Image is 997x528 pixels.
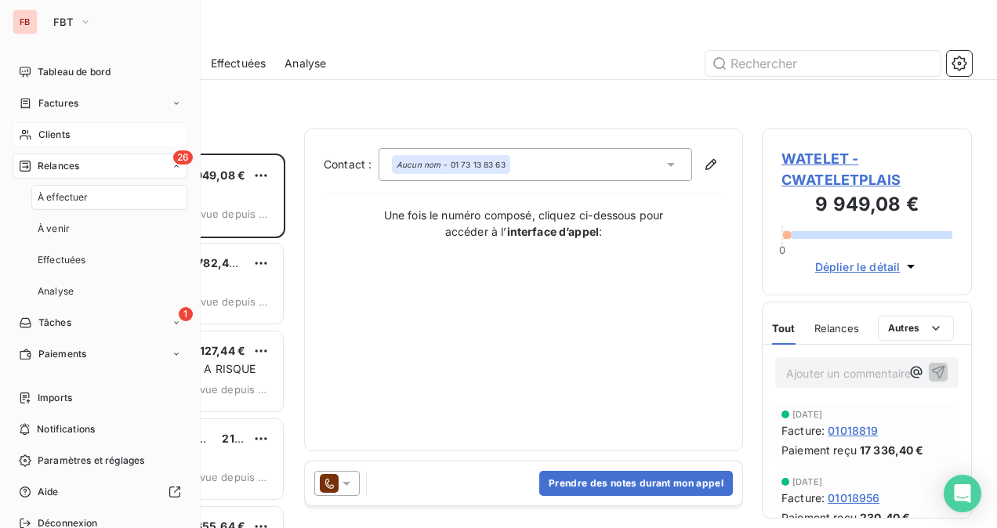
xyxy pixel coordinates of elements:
label: Contact : [324,157,379,172]
span: 01018956 [828,490,879,506]
span: Tout [772,322,796,335]
span: Paramètres et réglages [38,454,144,468]
span: Déplier le détail [815,259,901,275]
span: Effectuées [211,56,266,71]
input: Rechercher [705,51,941,76]
span: Relances [814,322,859,335]
span: FBT [53,16,73,28]
span: 36 127,44 € [183,344,245,357]
span: Paiement reçu [781,509,857,526]
a: Aide [13,479,187,504]
span: À effectuer [38,190,89,204]
span: prévue depuis 48 jours [183,295,270,308]
span: Aide [38,485,59,499]
span: Tâches [38,316,71,330]
span: À venir [38,222,70,236]
span: Paiements [38,347,86,361]
span: 0 [779,244,785,256]
span: 01018819 [828,422,878,439]
span: Effectuées [38,253,86,267]
span: Factures [38,96,78,110]
div: FB [13,9,38,34]
span: Clients [38,128,70,142]
span: Facture : [781,490,825,506]
button: Prendre des notes durant mon appel [539,471,733,496]
span: Notifications [37,422,95,436]
span: 230,40 € [860,509,910,526]
span: prévue depuis 119 jours [183,208,270,220]
span: Analyse [285,56,326,71]
span: Imports [38,391,72,405]
span: 18 782,40 € [183,256,247,269]
span: [DATE] [792,477,822,486]
span: 21,66 € [222,432,263,445]
span: WATELET - CWATELETPLAIS [781,148,952,190]
span: 17 336,40 € [860,442,924,458]
button: Déplier le détail [810,258,924,276]
em: Aucun nom [397,159,440,170]
span: Facture : [781,422,825,439]
span: 26 [173,150,193,165]
div: - 01 73 13 83 63 [397,159,506,170]
span: prévue depuis 33 jours [183,383,270,396]
span: Tableau de bord [38,65,111,79]
button: Autres [878,316,954,341]
div: Open Intercom Messenger [944,475,981,512]
span: 1 [179,307,193,321]
p: Une fois le numéro composé, cliquez ci-dessous pour accéder à l’ : [367,207,680,240]
h3: 9 949,08 € [781,190,952,222]
span: prévue depuis 24 jours [183,471,270,483]
span: 9 949,08 € [186,168,246,182]
span: Paiement reçu [781,442,857,458]
span: Relances [38,159,79,173]
strong: interface d’appel [507,225,600,238]
span: [DATE] [792,410,822,419]
span: Analyse [38,284,74,298]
